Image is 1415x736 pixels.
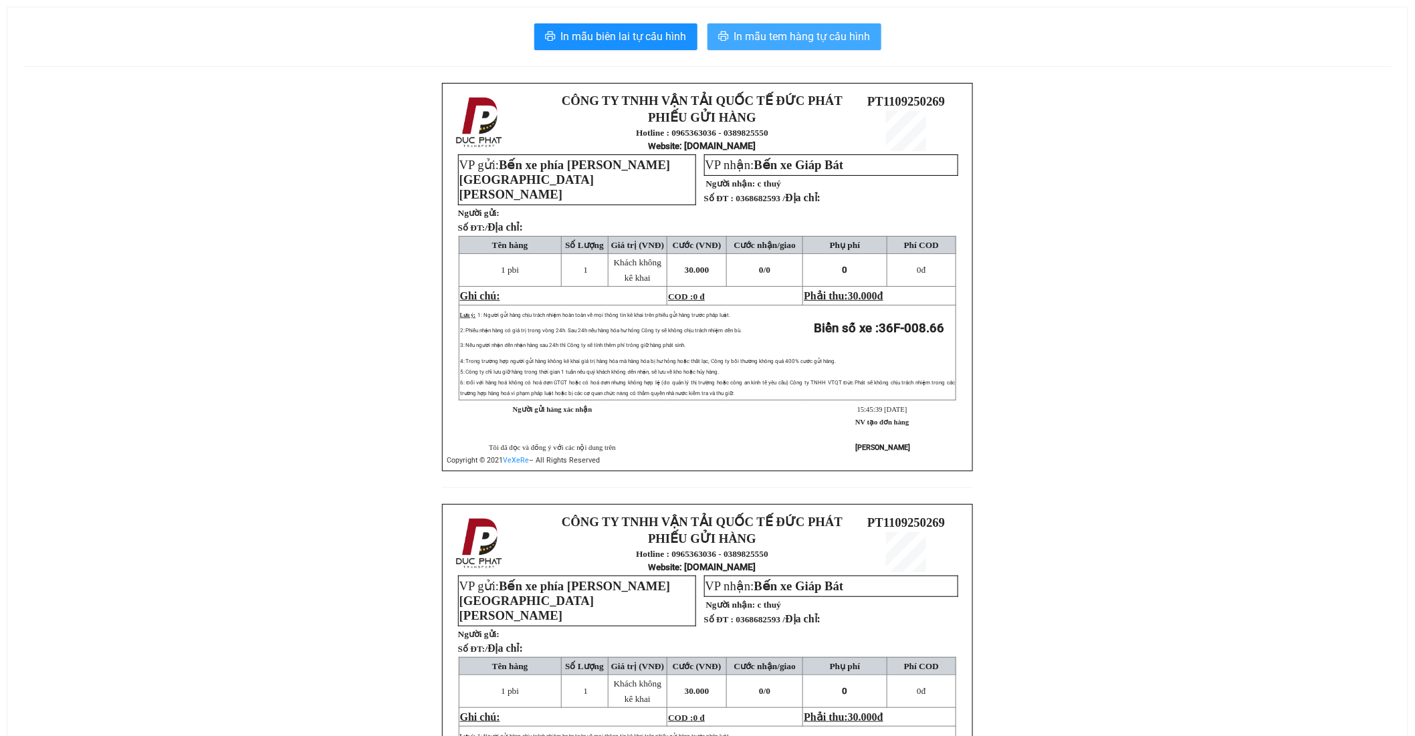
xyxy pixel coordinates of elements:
strong: Số ĐT: [458,223,523,233]
span: / [485,223,523,233]
span: 30.000 [848,711,877,723]
span: Copyright © 2021 – All Rights Reserved [447,456,600,465]
span: printer [718,31,729,43]
span: 1 pbi [501,686,519,696]
strong: Người nhận: [706,178,756,189]
strong: Số ĐT: [458,644,523,654]
span: 0 [917,686,921,696]
span: Tên hàng [492,240,528,250]
span: đ [917,265,926,275]
span: 6: Đối với hàng hoá không có hoá đơn GTGT hoặc có hoá đơn nhưng không hợp lệ (do quản lý thị trườ... [460,380,956,396]
span: Cước (VNĐ) [673,240,722,250]
span: Phí COD [904,240,939,250]
span: 36F-008.66 [879,321,945,336]
span: Địa chỉ: [487,642,523,654]
span: In mẫu tem hàng tự cấu hình [734,28,871,45]
span: Website [649,141,680,151]
span: 0 [917,265,921,275]
span: In mẫu biên lai tự cấu hình [561,28,687,45]
span: đ [877,290,883,301]
span: Ghi chú: [460,711,500,723]
span: 0/ [759,265,770,275]
span: Giá trị (VNĐ) [611,240,665,250]
span: Tôi đã đọc và đồng ý với các nội dung trên [489,444,616,451]
span: 0368682593 / [736,614,821,624]
span: 0 [843,265,848,275]
span: 30.000 [848,290,877,301]
span: Phụ phí [830,240,860,250]
span: đ [877,711,883,723]
strong: Biển số xe : [814,321,945,336]
span: Phụ phí [830,661,860,671]
span: 0 đ [693,713,705,723]
span: VP gửi: [459,579,671,622]
span: Cước (VNĐ) [673,661,722,671]
span: Tên hàng [492,661,528,671]
span: Giá trị (VNĐ) [611,661,665,671]
span: printer [545,31,556,43]
span: 0 [766,265,771,275]
span: Địa chỉ: [785,192,821,203]
strong: NV tạo đơn hàng [855,418,909,426]
span: 2: Phiếu nhận hàng có giá trị trong vòng 24h. Sau 24h nếu hàng hóa hư hỏng Công ty sẽ không chịu ... [460,328,742,334]
span: 5: Công ty chỉ lưu giữ hàng trong thời gian 1 tuần nếu quý khách không đến nhận, sẽ lưu về kho ho... [460,369,719,375]
span: Bến xe phía [PERSON_NAME][GEOGRAPHIC_DATA][PERSON_NAME] [459,158,671,201]
span: 1: Người gửi hàng chịu trách nhiệm hoàn toàn về mọi thông tin kê khai trên phiếu gửi hàng trước p... [477,312,730,318]
strong: : [DOMAIN_NAME] [649,140,756,151]
span: Số Lượng [565,661,604,671]
strong: Hotline : 0965363036 - 0389825550 [636,549,768,559]
img: logo [452,515,508,572]
span: 30.000 [685,265,710,275]
a: VeXeRe [503,456,529,465]
span: Phí COD [904,661,939,671]
strong: Hotline : 0965363036 - 0389825550 [636,128,768,138]
img: logo [452,94,508,150]
strong: Số ĐT : [704,193,734,203]
span: Cước nhận/giao [734,661,796,671]
span: Lưu ý: [460,312,475,318]
span: Phải thu: [804,711,883,723]
span: PT1109250269 [867,94,945,108]
span: Ghi chú: [460,290,500,301]
strong: Số ĐT : [704,614,734,624]
span: 1 pbi [501,265,519,275]
span: Bến xe Giáp Bát [754,579,844,593]
strong: Người gửi: [458,208,500,218]
span: COD : [668,713,705,723]
span: COD : [668,291,705,301]
span: 0 [766,686,771,696]
span: Số Lượng [565,240,604,250]
span: Cước nhận/giao [734,240,796,250]
span: Địa chỉ: [785,613,821,624]
span: 1 [583,265,588,275]
strong: : [DOMAIN_NAME] [649,562,756,572]
span: Địa chỉ: [487,221,523,233]
span: / [485,644,523,654]
span: VP gửi: [459,158,671,201]
span: 0 đ [693,291,705,301]
strong: CÔNG TY TNHH VẬN TẢI QUỐC TẾ ĐỨC PHÁT [562,94,843,108]
strong: CÔNG TY TNHH VẬN TẢI QUỐC TẾ ĐỨC PHÁT [562,515,843,529]
strong: [PERSON_NAME] [856,443,911,452]
span: 3: Nếu người nhận đến nhận hàng sau 24h thì Công ty sẽ tính thêm phí trông giữ hàng phát sinh. [460,342,685,348]
span: đ [917,686,926,696]
span: PT1109250269 [867,515,945,529]
span: 0/ [759,686,770,696]
span: 0368682593 / [736,193,821,203]
span: Bến xe Giáp Bát [754,158,844,172]
span: 30.000 [685,686,710,696]
strong: Người gửi: [458,629,500,639]
strong: Người gửi hàng xác nhận [513,406,592,413]
span: Khách không kê khai [614,257,661,283]
strong: Người nhận: [706,600,756,610]
strong: PHIẾU GỬI HÀNG [648,110,756,124]
button: printerIn mẫu tem hàng tự cấu hình [707,23,881,50]
span: Phải thu: [804,290,883,301]
span: VP nhận: [705,579,844,593]
span: 15:45:39 [DATE] [857,406,907,413]
span: c thuý [758,600,781,610]
span: 4: Trong trường hợp người gửi hàng không kê khai giá trị hàng hóa mà hàng hóa bị hư hỏng hoặc thấ... [460,358,837,364]
span: Khách không kê khai [614,679,661,704]
span: Website [649,562,680,572]
span: Bến xe phía [PERSON_NAME][GEOGRAPHIC_DATA][PERSON_NAME] [459,579,671,622]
